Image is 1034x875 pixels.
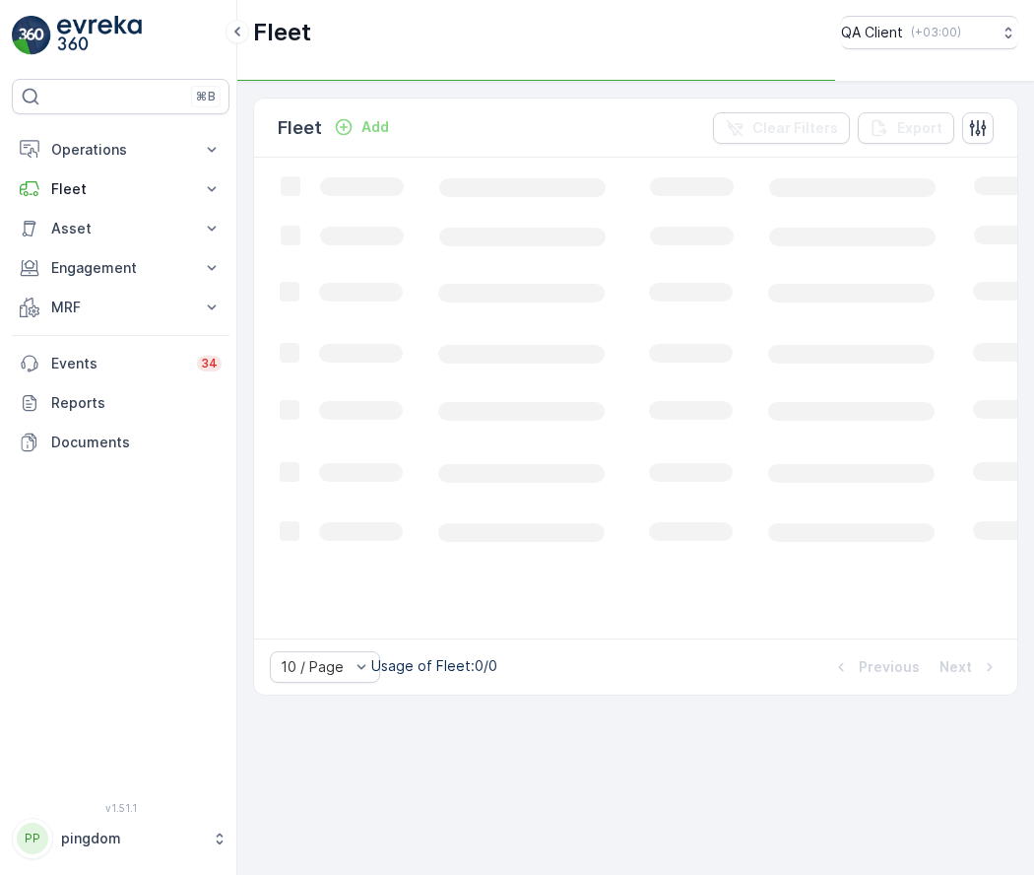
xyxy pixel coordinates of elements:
[897,118,942,138] p: Export
[12,16,51,55] img: logo
[841,23,903,42] p: QA Client
[326,115,397,139] button: Add
[859,657,920,677] p: Previous
[51,354,185,373] p: Events
[51,219,190,238] p: Asset
[371,656,497,676] p: Usage of Fleet : 0/0
[201,356,218,371] p: 34
[51,433,222,452] p: Documents
[752,118,838,138] p: Clear Filters
[12,209,229,248] button: Asset
[57,16,142,55] img: logo_light-DOdMpM7g.png
[253,17,311,48] p: Fleet
[713,112,850,144] button: Clear Filters
[911,25,961,40] p: ( +03:00 )
[12,383,229,423] a: Reports
[858,112,954,144] button: Export
[61,829,202,848] p: pingdom
[361,117,389,137] p: Add
[939,657,972,677] p: Next
[196,89,216,104] p: ⌘B
[51,179,190,199] p: Fleet
[51,393,222,413] p: Reports
[12,423,229,462] a: Documents
[12,344,229,383] a: Events34
[51,298,190,317] p: MRF
[12,130,229,169] button: Operations
[937,655,1002,679] button: Next
[17,823,48,854] div: PP
[278,114,322,142] p: Fleet
[51,258,190,278] p: Engagement
[51,140,190,160] p: Operations
[12,802,229,814] span: v 1.51.1
[12,248,229,288] button: Engagement
[12,288,229,327] button: MRF
[12,169,229,209] button: Fleet
[841,16,1018,49] button: QA Client(+03:00)
[829,655,922,679] button: Previous
[12,818,229,859] button: PPpingdom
